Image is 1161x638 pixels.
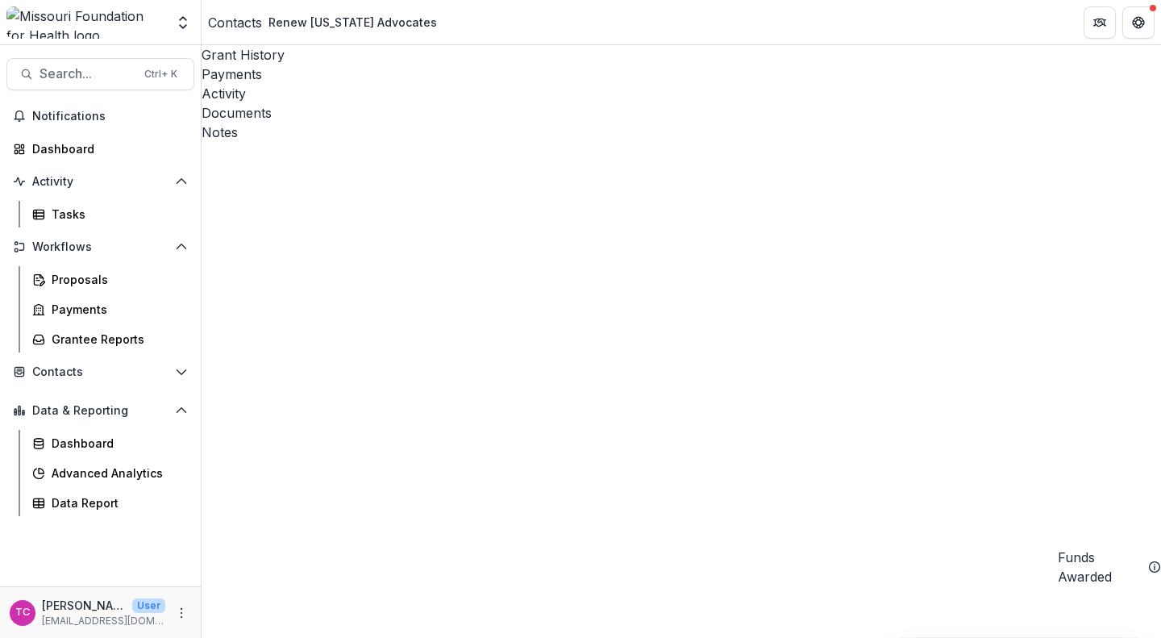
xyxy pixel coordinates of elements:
[40,66,135,81] span: Search...
[32,140,181,157] div: Dashboard
[32,365,169,379] span: Contacts
[26,490,194,516] a: Data Report
[1084,6,1116,39] button: Partners
[26,266,194,293] a: Proposals
[52,494,181,511] div: Data Report
[6,234,194,260] button: Open Workflows
[1122,6,1155,39] button: Get Help
[26,326,194,352] a: Grantee Reports
[6,6,165,39] img: Missouri Foundation for Health logo
[52,206,181,223] div: Tasks
[6,359,194,385] button: Open Contacts
[26,460,194,486] a: Advanced Analytics
[32,110,188,123] span: Notifications
[202,103,1161,123] a: Documents
[15,607,30,618] div: Tori Cope
[6,103,194,129] button: Notifications
[26,201,194,227] a: Tasks
[172,603,191,623] button: More
[208,13,262,32] a: Contacts
[52,271,181,288] div: Proposals
[202,45,1161,65] a: Grant History
[208,10,443,34] nav: breadcrumb
[202,65,1161,84] a: Payments
[32,175,169,189] span: Activity
[1058,548,1142,586] h2: Funds Awarded
[32,404,169,418] span: Data & Reporting
[52,465,181,482] div: Advanced Analytics
[6,136,194,162] a: Dashboard
[6,398,194,423] button: Open Data & Reporting
[42,614,165,628] p: [EMAIL_ADDRESS][DOMAIN_NAME]
[202,123,1161,142] a: Notes
[52,331,181,348] div: Grantee Reports
[172,6,194,39] button: Open entity switcher
[26,430,194,457] a: Dashboard
[6,58,194,90] button: Search...
[26,296,194,323] a: Payments
[202,84,1161,103] a: Activity
[42,597,126,614] p: [PERSON_NAME]
[52,435,181,452] div: Dashboard
[52,301,181,318] div: Payments
[141,65,181,83] div: Ctrl + K
[132,598,165,613] p: User
[6,169,194,194] button: Open Activity
[32,240,169,254] span: Workflows
[268,14,437,31] div: Renew [US_STATE] Advocates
